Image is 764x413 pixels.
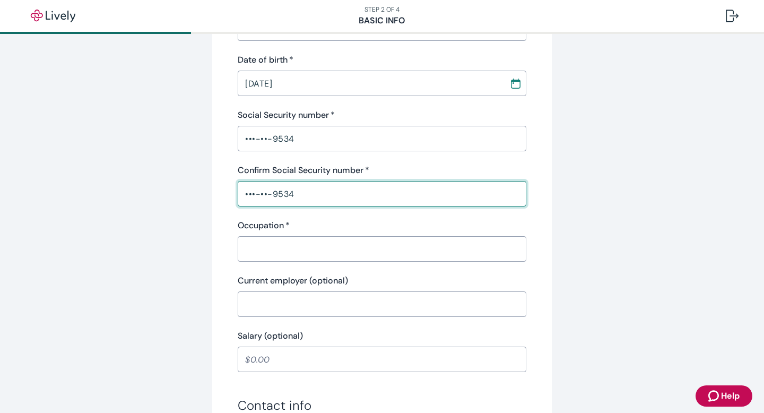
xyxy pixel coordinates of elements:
[238,128,526,149] input: ••• - •• - ••••
[721,390,740,402] span: Help
[238,73,502,94] input: MM / DD / YYYY
[238,349,526,370] input: $0.00
[238,274,348,287] label: Current employer (optional)
[717,3,747,29] button: Log out
[238,219,290,232] label: Occupation
[708,390,721,402] svg: Zendesk support icon
[23,10,83,22] img: Lively
[238,330,303,342] label: Salary (optional)
[510,78,521,89] svg: Calendar
[506,74,525,93] button: Choose date, selected date is Apr 9, 1958
[238,183,526,204] input: ••• - •• - ••••
[238,109,335,122] label: Social Security number
[238,164,369,177] label: Confirm Social Security number
[696,385,752,407] button: Zendesk support iconHelp
[238,54,293,66] label: Date of birth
